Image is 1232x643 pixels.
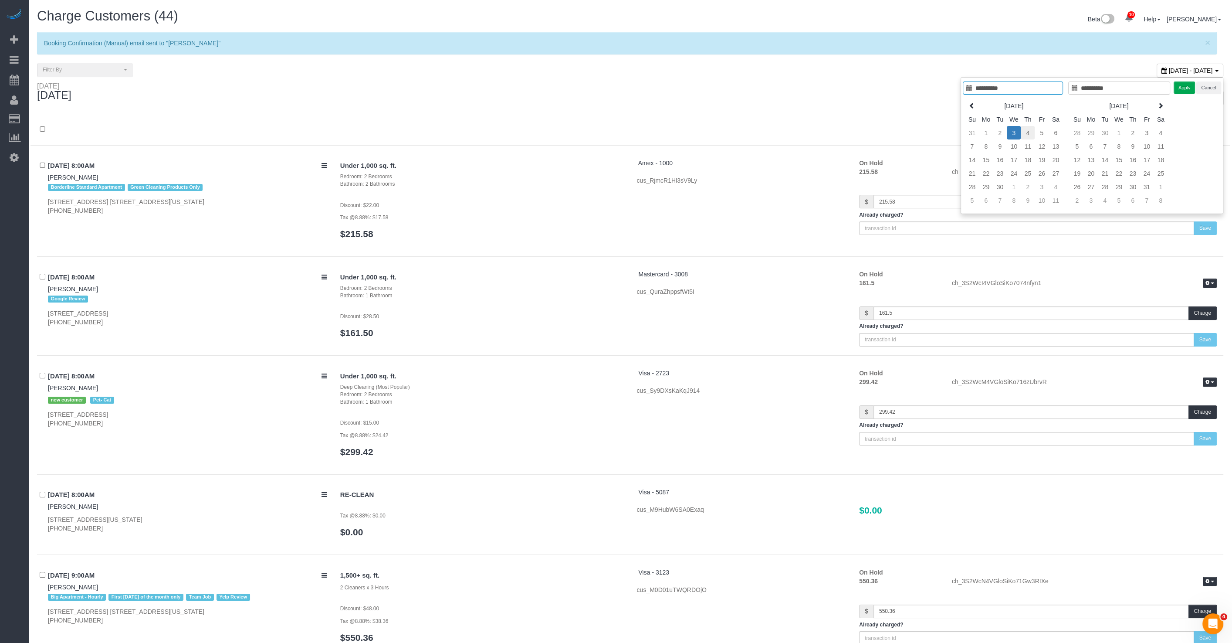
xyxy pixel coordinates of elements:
[1035,126,1049,139] td: 5
[979,153,993,167] td: 15
[1154,194,1168,207] td: 8
[1007,112,1021,126] th: We
[5,9,23,21] a: Automaid Logo
[1126,194,1140,207] td: 6
[340,313,379,320] small: Discount: $28.50
[993,112,1007,126] th: Tu
[48,286,98,293] a: [PERSON_NAME]
[48,503,98,510] a: [PERSON_NAME]
[340,391,624,398] div: Bedroom: 2 Bedrooms
[48,384,98,391] a: [PERSON_NAME]
[340,292,624,299] div: Bathroom: 1 Bathroom
[1112,112,1126,126] th: We
[1127,11,1135,18] span: 10
[1084,167,1098,180] td: 20
[48,410,327,428] div: [STREET_ADDRESS] [PHONE_NUMBER]
[1140,126,1154,139] td: 3
[340,214,389,221] small: Tax @8.88%: $17.58
[1070,139,1084,153] td: 5
[1154,153,1168,167] td: 18
[638,160,673,167] a: Amex - 1000
[1070,153,1084,167] td: 12
[638,569,669,576] a: Visa - 3123
[1188,605,1217,618] button: Charge
[1140,112,1154,126] th: Fr
[1098,194,1112,207] td: 4
[1220,613,1227,620] span: 4
[48,491,327,499] h4: [DATE] 8:00AM
[340,432,389,439] small: Tax @8.88%: $24.42
[1098,167,1112,180] td: 21
[859,422,1217,428] h5: Already charged?
[1140,153,1154,167] td: 17
[37,82,80,102] div: [DATE]
[1049,139,1063,153] td: 13
[1188,306,1217,320] button: Charge
[979,126,993,139] td: 1
[979,167,993,180] td: 22
[340,527,363,537] a: $0.00
[1049,180,1063,194] td: 4
[979,112,993,126] th: Mo
[1098,139,1112,153] td: 7
[1112,139,1126,153] td: 8
[1035,180,1049,194] td: 3
[1021,180,1035,194] td: 2
[1035,167,1049,180] td: 26
[1154,180,1168,194] td: 1
[48,607,327,625] div: [STREET_ADDRESS] [STREET_ADDRESS][US_STATE] [PHONE_NUMBER]
[1070,180,1084,194] td: 26
[1202,613,1223,634] iframe: Intercom live chat
[945,279,1223,289] div: ch_3S2WcI4VGloSiKo7074nfyn1
[48,182,327,193] div: Tags
[48,197,327,215] div: [STREET_ADDRESS] [STREET_ADDRESS][US_STATE] [PHONE_NUMBER]
[1084,180,1098,194] td: 27
[186,594,214,601] span: Team Job
[1035,139,1049,153] td: 12
[1154,139,1168,153] td: 11
[979,99,1049,112] th: [DATE]
[37,82,71,89] div: [DATE]
[993,153,1007,167] td: 16
[637,585,846,594] div: cus_M0D01uTWQRDOjO
[340,162,624,170] h4: Under 1,000 sq. ft.
[1021,112,1035,126] th: Th
[48,397,86,404] span: new customer
[859,432,1194,446] input: transaction id
[340,173,624,180] div: Bedroom: 2 Bedrooms
[340,585,389,591] small: 2 Cleaners x 3 Hours
[979,180,993,194] td: 29
[90,397,114,404] span: Pet- Cat
[993,167,1007,180] td: 23
[1126,180,1140,194] td: 30
[1021,167,1035,180] td: 25
[1070,167,1084,180] td: 19
[1021,126,1035,139] td: 4
[1140,139,1154,153] td: 10
[859,160,883,167] strong: On Hold
[1098,180,1112,194] td: 28
[1112,194,1126,207] td: 5
[1140,167,1154,180] td: 24
[1196,82,1221,94] button: Cancel
[48,373,327,380] h4: [DATE] 8:00AM
[945,378,1223,388] div: ch_3S2WcM4VGloSiKo716zUbrvR
[340,384,624,391] div: Deep Cleaning (Most Popular)
[1049,153,1063,167] td: 20
[340,572,624,579] h4: 1,500+ sq. ft.
[965,167,979,180] td: 21
[48,162,327,170] h4: [DATE] 8:00AM
[48,174,98,181] a: [PERSON_NAME]
[638,489,669,496] a: Visa - 5087
[340,373,624,380] h4: Under 1,000 sq. ft.
[638,271,688,278] a: Mastercard - 3008
[965,194,979,207] td: 5
[1167,16,1221,23] a: [PERSON_NAME]
[48,592,327,603] div: Tags
[340,633,373,643] a: $550.36
[48,309,327,327] div: [STREET_ADDRESS] [PHONE_NUMBER]
[638,370,669,377] span: Visa - 2723
[48,184,125,191] span: Borderline Standard Apartment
